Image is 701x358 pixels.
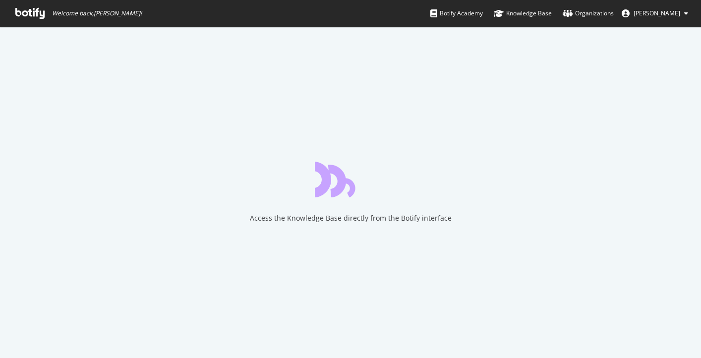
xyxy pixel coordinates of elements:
[614,5,696,21] button: [PERSON_NAME]
[315,162,386,197] div: animation
[250,213,452,223] div: Access the Knowledge Base directly from the Botify interface
[52,9,142,17] span: Welcome back, [PERSON_NAME] !
[563,8,614,18] div: Organizations
[634,9,680,17] span: Tyson Bird
[494,8,552,18] div: Knowledge Base
[430,8,483,18] div: Botify Academy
